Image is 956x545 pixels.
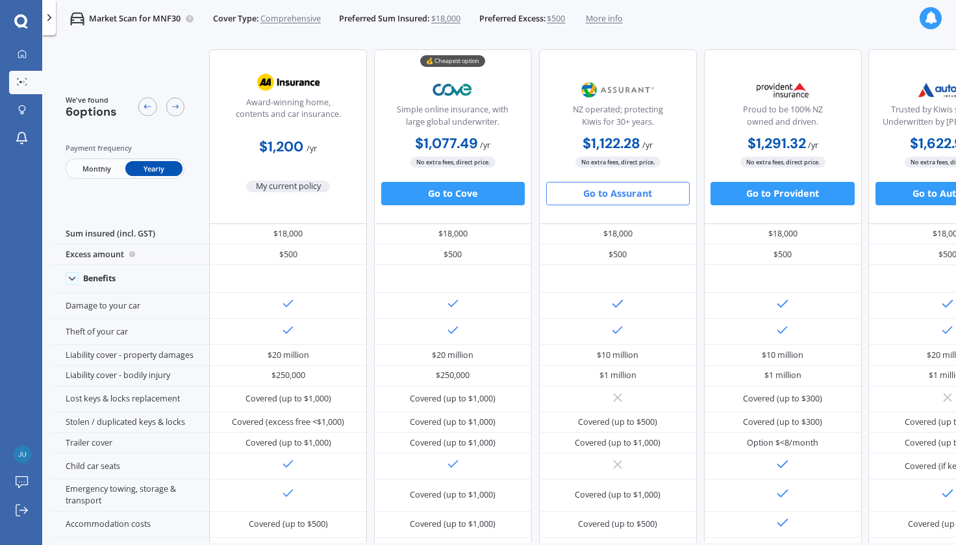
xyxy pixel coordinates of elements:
[70,12,84,26] img: car.f15378c7a67c060ca3f3.svg
[414,75,492,105] img: Cove.webp
[579,75,657,105] img: Assurant.png
[575,437,660,449] div: Covered (up to $1,000)
[578,518,657,530] div: Covered (up to $500)
[762,349,803,361] div: $10 million
[307,143,317,154] span: / yr
[83,273,116,284] div: Benefits
[808,140,818,151] span: / yr
[597,349,638,361] div: $10 million
[66,142,185,154] div: Payment frequency
[764,370,801,381] div: $1 million
[66,95,117,105] span: We've found
[66,104,117,120] span: 6 options
[748,134,806,153] b: $1,291.32
[547,13,565,25] span: $500
[711,182,854,205] button: Go to Provident
[51,244,209,265] div: Excess amount
[339,13,429,25] span: Preferred Sum Insured:
[381,182,525,205] button: Go to Cove
[374,224,532,245] div: $18,000
[51,512,209,538] div: Accommodation costs
[232,416,344,428] div: Covered (excess free <$1,000)
[249,518,328,530] div: Covered (up to $500)
[213,13,258,25] span: Cover Type:
[420,55,485,67] div: 💰 Cheapest option
[642,140,653,151] span: / yr
[89,13,181,25] p: Market Scan for MNF30
[436,370,470,381] div: $250,000
[410,393,496,405] div: Covered (up to $1,000)
[374,244,532,265] div: $500
[546,182,690,205] button: Go to Assurant
[714,104,851,133] div: Proud to be 100% NZ owned and driven.
[704,244,862,265] div: $500
[246,181,330,192] span: My current policy
[245,393,331,405] div: Covered (up to $1,000)
[125,161,182,176] span: Yearly
[384,104,522,133] div: Simple online insurance, with large global underwriter.
[575,157,660,168] span: No extra fees, direct price.
[51,366,209,387] div: Liability cover - bodily injury
[51,412,209,433] div: Stolen / duplicated keys & locks
[740,157,825,168] span: No extra fees, direct price.
[51,319,209,345] div: Theft of your car
[539,224,697,245] div: $18,000
[260,13,321,25] span: Comprehensive
[744,75,822,105] img: Provident.png
[51,293,209,319] div: Damage to your car
[410,489,496,501] div: Covered (up to $1,000)
[271,370,305,381] div: $250,000
[51,453,209,479] div: Child car seats
[51,345,209,366] div: Liability cover - property damages
[410,416,496,428] div: Covered (up to $1,000)
[245,437,331,449] div: Covered (up to $1,000)
[479,13,546,25] span: Preferred Excess:
[68,161,125,176] span: Monthly
[51,479,209,512] div: Emergency towing, storage & transport
[586,13,623,25] span: More info
[415,134,478,153] b: $1,077.49
[51,433,209,453] div: Trailer cover
[549,104,686,133] div: NZ operated; protecting Kiwis for 30+ years.
[410,157,496,168] span: No extra fees, direct price.
[249,68,327,97] img: AA.webp
[480,140,490,151] span: / yr
[14,446,31,463] img: b098fd21a97e2103b915261ee479d459
[432,349,473,361] div: $20 million
[209,244,367,265] div: $500
[747,437,818,449] div: Option $<8/month
[259,138,303,156] b: $1,200
[268,349,309,361] div: $20 million
[575,489,660,501] div: Covered (up to $1,000)
[51,387,209,412] div: Lost keys & locks replacement
[539,244,697,265] div: $500
[578,416,657,428] div: Covered (up to $500)
[410,437,496,449] div: Covered (up to $1,000)
[220,97,357,126] div: Award-winning home, contents and car insurance.
[743,416,822,428] div: Covered (up to $300)
[743,393,822,405] div: Covered (up to $300)
[599,370,636,381] div: $1 million
[410,518,496,530] div: Covered (up to $1,000)
[431,13,460,25] span: $18,000
[209,224,367,245] div: $18,000
[704,224,862,245] div: $18,000
[51,224,209,245] div: Sum insured (incl. GST)
[583,134,640,153] b: $1,122.28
